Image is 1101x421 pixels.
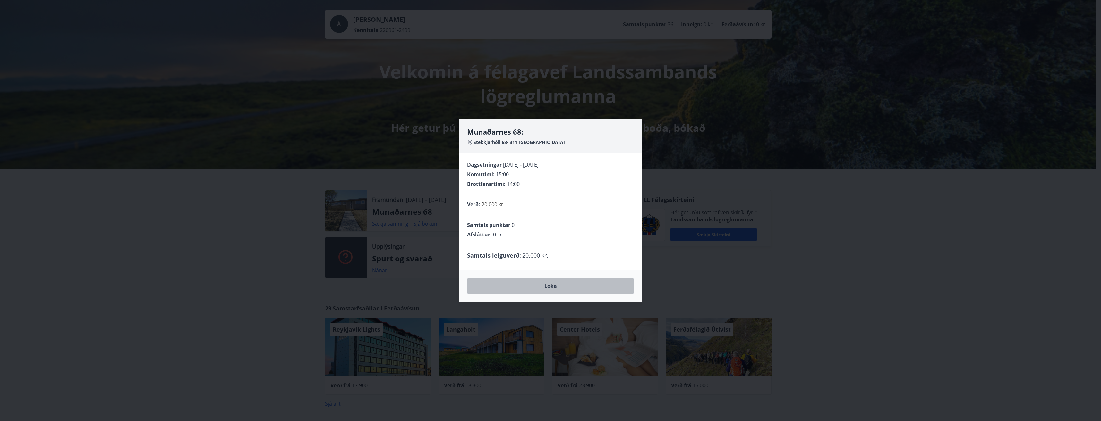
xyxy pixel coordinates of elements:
[482,201,505,208] p: 20.000 kr.
[493,231,503,238] span: 0 kr.
[507,180,520,187] span: 14:00
[467,278,634,294] button: Loka
[522,251,548,260] span: 20.000 kr.
[467,201,480,208] span: Verð :
[467,231,492,238] span: Afsláttur :
[467,127,634,136] h4: Munaðarnes 68:
[474,139,565,145] span: Stekkjarhóll 68- 311 [GEOGRAPHIC_DATA]
[467,171,495,178] span: Komutími :
[467,180,506,187] span: Brottfarartími :
[512,221,515,228] span: 0
[467,251,521,260] span: Samtals leiguverð :
[503,161,539,168] span: [DATE] - [DATE]
[496,171,509,178] span: 15:00
[467,221,510,228] span: Samtals punktar
[467,161,502,168] span: Dagsetningar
